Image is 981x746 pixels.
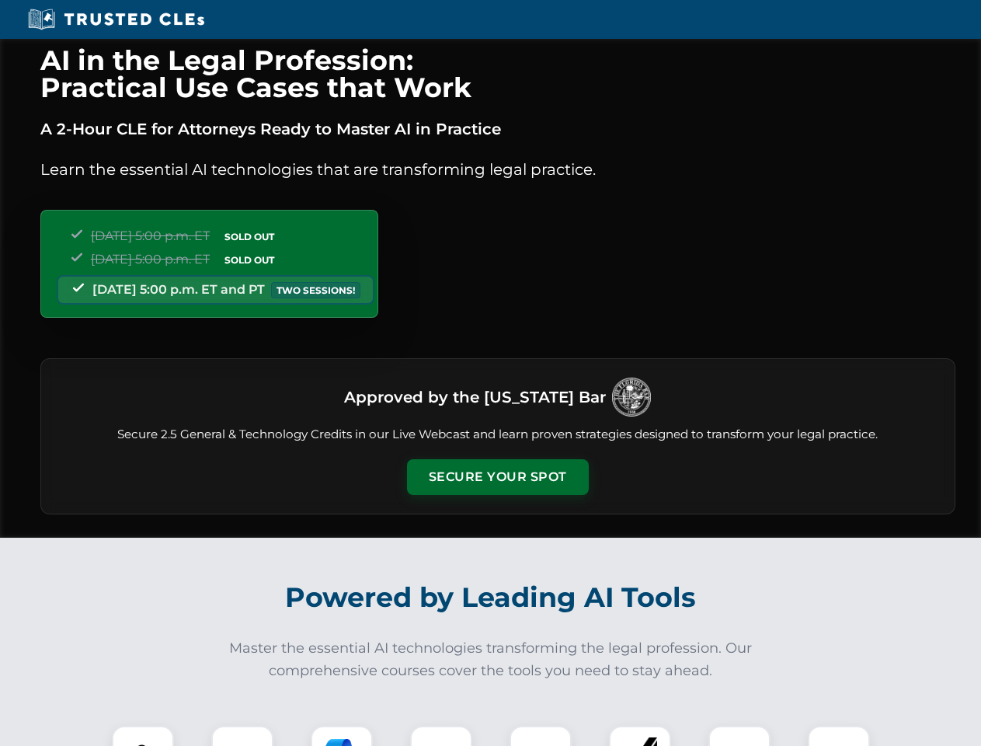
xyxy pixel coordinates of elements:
h1: AI in the Legal Profession: Practical Use Cases that Work [40,47,955,101]
img: Logo [612,378,651,417]
p: Secure 2.5 General & Technology Credits in our Live Webcast and learn proven strategies designed ... [60,426,936,444]
p: Master the essential AI technologies transforming the legal profession. Our comprehensive courses... [219,637,763,682]
span: SOLD OUT [219,252,280,268]
p: A 2-Hour CLE for Attorneys Ready to Master AI in Practice [40,117,955,141]
button: Secure Your Spot [407,459,589,495]
span: SOLD OUT [219,228,280,245]
p: Learn the essential AI technologies that are transforming legal practice. [40,157,955,182]
h3: Approved by the [US_STATE] Bar [344,383,606,411]
span: [DATE] 5:00 p.m. ET [91,252,210,267]
h2: Powered by Leading AI Tools [61,570,921,625]
img: Trusted CLEs [23,8,209,31]
span: [DATE] 5:00 p.m. ET [91,228,210,243]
